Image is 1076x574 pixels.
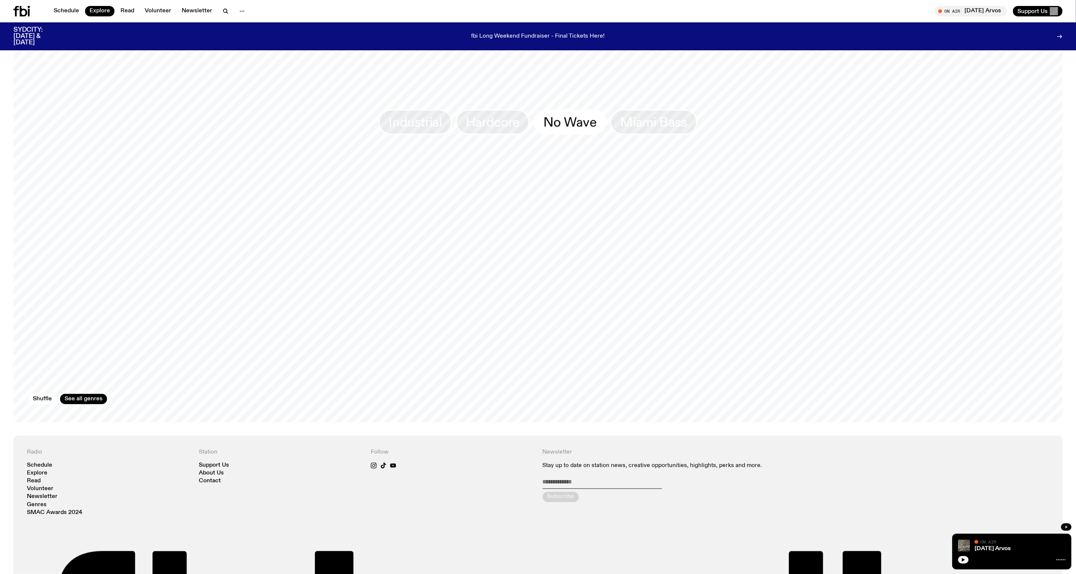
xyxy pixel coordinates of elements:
[1013,6,1063,16] button: Support Us
[27,463,52,468] a: Schedule
[27,470,47,476] a: Explore
[85,6,114,16] a: Explore
[543,449,878,456] h4: Newsletter
[958,540,970,552] img: A corner shot of the fbi music library
[199,470,224,476] a: About Us
[199,463,229,468] a: Support Us
[981,539,996,544] span: On Air
[543,463,878,470] p: Stay up to date on station news, creative opportunities, highlights, perks and more.
[27,449,190,456] h4: Radio
[471,33,605,40] p: fbi Long Weekend Fundraiser - Final Tickets Here!
[543,492,579,502] button: Subscribe
[620,115,687,130] span: Miami Bass
[28,394,56,404] button: Shuffle
[199,478,221,484] a: Contact
[389,115,442,130] span: Industrial
[27,502,47,508] a: Genres
[177,6,217,16] a: Newsletter
[975,546,1011,552] a: [DATE] Arvos
[13,27,61,46] h3: SYDCITY: [DATE] & [DATE]
[27,510,82,515] a: SMAC Awards 2024
[543,115,596,130] span: No Wave
[140,6,176,16] a: Volunteer
[1017,8,1048,15] span: Support Us
[371,449,534,456] h4: Follow
[60,394,107,404] a: See all genres
[27,486,53,492] a: Volunteer
[935,6,1007,16] button: On Air[DATE] Arvos
[533,110,606,135] a: No Wave
[199,449,362,456] h4: Station
[456,110,530,135] a: Hardcore
[27,494,57,499] a: Newsletter
[27,478,41,484] a: Read
[379,110,452,135] a: Industrial
[116,6,139,16] a: Read
[49,6,84,16] a: Schedule
[610,110,697,135] a: Miami Bass
[466,115,520,130] span: Hardcore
